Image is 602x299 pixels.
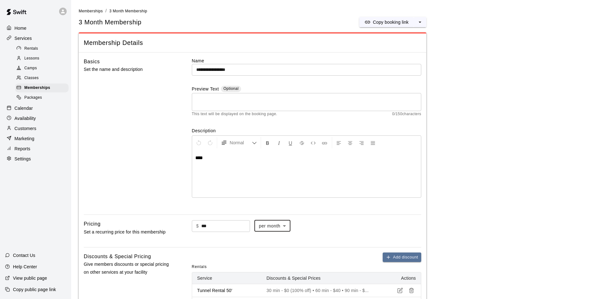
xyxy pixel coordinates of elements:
div: Rentals [15,44,69,53]
a: Marketing [5,134,66,143]
p: Calendar [15,105,33,111]
span: This text will be displayed on the booking page. [192,111,277,117]
p: Home [15,25,27,31]
button: Add discount [383,252,421,262]
h6: Pricing [84,220,100,228]
p: Copy public page link [13,286,56,293]
span: Optional [223,86,239,91]
p: Services [15,35,32,41]
label: Name [192,58,421,64]
p: Marketing [15,135,34,142]
button: Format Underline [285,137,296,148]
h6: Discounts & Special Pricing [84,252,151,261]
a: Customers [5,124,66,133]
a: Memberships [79,8,103,13]
div: split button [359,17,426,27]
th: Discounts & Special Prices [261,272,383,284]
div: Camps [15,64,69,73]
span: 0 / 150 characters [392,111,421,117]
p: View public page [13,275,47,281]
button: Formatting Options [218,137,259,148]
button: Right Align [356,137,367,148]
span: Rentals [192,262,207,272]
th: Service [192,272,262,284]
p: Copy booking link [373,19,409,25]
p: Tunnel Rental 50' [197,287,257,294]
button: Format Strikethrough [296,137,307,148]
button: Justify Align [368,137,378,148]
span: Classes [24,75,39,81]
label: Preview Text [192,86,219,93]
button: Redo [205,137,216,148]
a: Calendar [5,103,66,113]
div: Memberships [15,84,69,92]
button: Insert Link [319,137,330,148]
p: Contact Us [13,252,35,259]
span: 3 Month Membership [109,9,147,13]
a: Packages [15,93,71,103]
span: Rentals [24,46,38,52]
p: Help Center [13,264,37,270]
div: Lessons [15,54,69,63]
p: Set the name and description [84,65,172,73]
span: Membership Details [84,39,421,47]
p: Customers [15,125,36,132]
button: Format Italics [274,137,284,148]
button: Format Bold [262,137,273,148]
a: Services [5,34,66,43]
p: Settings [15,156,31,162]
span: Packages [24,95,42,101]
a: Camps [15,64,71,73]
a: Classes [15,73,71,83]
span: Memberships [79,9,103,13]
nav: breadcrumb [79,8,594,15]
a: Memberships [15,83,71,93]
span: Camps [24,65,37,72]
span: Lessons [24,55,40,62]
th: Actions [383,272,421,284]
span: Memberships [24,85,50,91]
button: Copy booking link [359,17,414,27]
button: Insert Code [308,137,319,148]
a: Availability [5,114,66,123]
div: per month [254,220,290,232]
a: Rentals [15,44,71,53]
div: Packages [15,93,69,102]
p: Set a recurring price for this membership [84,228,172,236]
li: / [105,8,106,14]
button: select merge strategy [414,17,426,27]
a: Reports [5,144,66,153]
h6: Basics [84,58,100,66]
p: 30 min - $0 (100% off) • 60 min - $40 • 90 min - $... [266,287,378,294]
span: 3 Month Membership [79,18,142,27]
p: Reports [15,146,30,152]
span: Normal [230,140,252,146]
p: Availability [15,115,36,121]
a: Home [5,23,66,33]
button: Undo [193,137,204,148]
button: Center Align [345,137,356,148]
button: Left Align [333,137,344,148]
a: Settings [5,154,66,164]
div: Classes [15,74,69,83]
p: $ [196,223,199,229]
a: Lessons [15,53,71,63]
label: Description [192,128,421,134]
p: Give members discounts or special pricing on other services at your facility [84,260,172,276]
